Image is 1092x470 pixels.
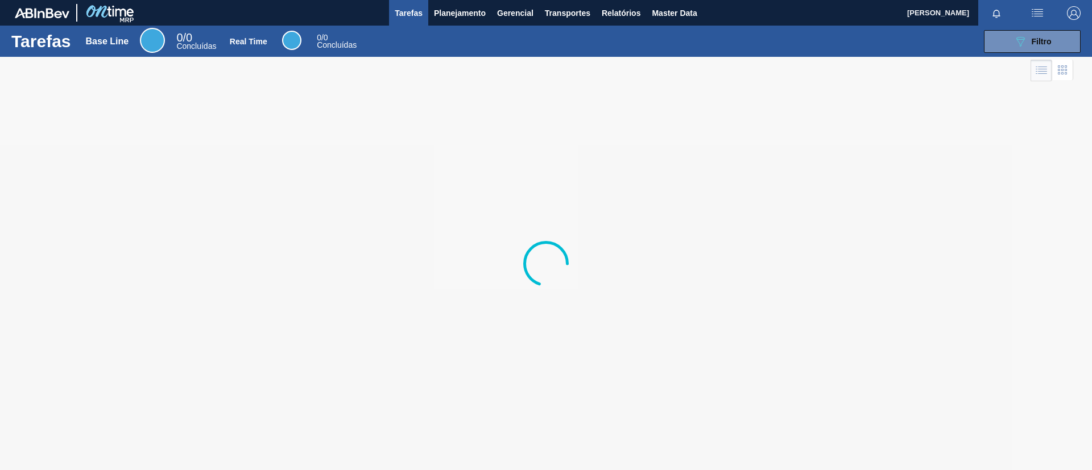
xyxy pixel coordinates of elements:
span: Gerencial [497,6,533,20]
span: Master Data [652,6,697,20]
span: Transportes [545,6,590,20]
span: / 0 [317,33,328,42]
img: userActions [1031,6,1044,20]
span: Filtro [1032,37,1052,46]
span: Concluídas [317,40,357,49]
div: Real Time [317,34,357,49]
div: Base Line [86,36,129,47]
span: 0 [317,33,321,42]
button: Notificações [978,5,1015,21]
span: Tarefas [395,6,423,20]
span: Relatórios [602,6,640,20]
img: Logout [1067,6,1081,20]
span: Concluídas [176,41,216,51]
img: TNhmsLtSVTkK8tSr43FrP2fwEKptu5GPRR3wAAAABJRU5ErkJggg== [15,8,69,18]
span: / 0 [176,31,192,44]
div: Base Line [176,33,216,50]
div: Base Line [140,28,165,53]
div: Real Time [282,31,301,50]
span: 0 [176,31,183,44]
div: Real Time [230,37,267,46]
span: Planejamento [434,6,486,20]
h1: Tarefas [11,35,71,48]
button: Filtro [984,30,1081,53]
